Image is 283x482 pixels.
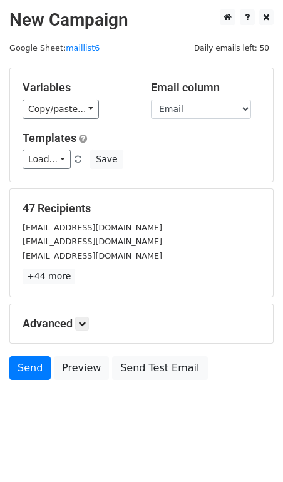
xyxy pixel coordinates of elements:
[23,150,71,169] a: Load...
[190,43,274,53] a: Daily emails left: 50
[190,41,274,55] span: Daily emails left: 50
[9,43,100,53] small: Google Sheet:
[23,100,99,119] a: Copy/paste...
[23,251,162,260] small: [EMAIL_ADDRESS][DOMAIN_NAME]
[90,150,123,169] button: Save
[9,356,51,380] a: Send
[23,81,132,95] h5: Variables
[112,356,207,380] a: Send Test Email
[151,81,260,95] h5: Email column
[23,317,260,331] h5: Advanced
[9,9,274,31] h2: New Campaign
[23,223,162,232] small: [EMAIL_ADDRESS][DOMAIN_NAME]
[23,131,76,145] a: Templates
[54,356,109,380] a: Preview
[66,43,100,53] a: maillist6
[23,237,162,246] small: [EMAIL_ADDRESS][DOMAIN_NAME]
[23,202,260,215] h5: 47 Recipients
[220,422,283,482] iframe: Chat Widget
[23,269,75,284] a: +44 more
